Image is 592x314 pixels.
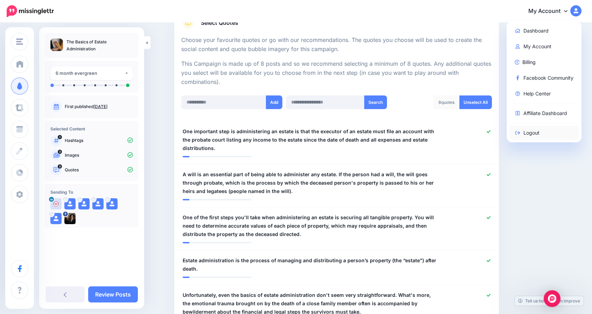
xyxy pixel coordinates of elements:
a: Unselect All [459,95,492,109]
img: user_default_image.png [92,198,104,209]
button: Add [266,95,282,109]
span: 8 [58,164,62,169]
p: Images [65,152,133,158]
img: 314356573_490323109780866_7339549813662488625_n-bsa151520.jpg [64,213,76,224]
p: Quotes [65,167,133,173]
span: Estate administration is the process of managing and distributing a person’s property (the “estat... [183,256,438,273]
a: Logout [509,126,579,140]
span: A will is an essential part of being able to administer any estate. If the person had a will, the... [183,170,438,195]
button: 6 month evergreen [50,66,133,80]
a: Billing [509,55,579,69]
div: Open Intercom Messenger [544,290,561,307]
img: user_default_image.png [78,198,90,209]
img: user_default_image.png [64,198,76,209]
a: Affiliate Dashboard [509,106,579,120]
img: user_default_image.png [50,213,62,224]
div: 6 month evergreen [56,69,125,77]
p: First published [65,104,133,110]
p: The Basics of Estate Administration [66,38,133,52]
img: Missinglettr [7,5,54,17]
img: user_default_image.png [50,198,62,209]
p: Choose your favourite quotes or go with our recommendations. The quotes you choose will be used t... [181,36,492,54]
a: Dashboard [509,24,579,37]
img: revenue-blue.png [515,60,520,65]
a: Tell us how we can improve [515,296,584,306]
h4: Sending To [50,190,133,195]
span: One important step is administering an estate is that the executor of an estate must file an acco... [183,127,438,152]
p: This Campaign is made up of 8 posts and so we recommend selecting a minimum of 8 quotes. Any addi... [181,59,492,87]
div: My Account [507,21,582,142]
a: [DATE] [93,104,107,109]
p: Hashtags [65,137,133,144]
span: 0 [58,135,62,139]
div: quotes [433,95,460,109]
span: Select Quotes [201,18,238,28]
a: Select Quotes [181,17,492,36]
span: 8 [438,100,441,105]
span: 8 [58,150,62,154]
a: Help Center [509,87,579,100]
a: My Account [521,3,582,20]
img: 094a74205ffe9e07ef1c453d7069ae18_thumb.jpg [50,38,63,51]
span: One of the first steps you'll take when administering an estate is securing all tangible property... [183,213,438,238]
h4: Selected Content [50,126,133,131]
img: menu.png [16,38,23,45]
img: user_default_image.png [106,198,118,209]
a: My Account [509,40,579,53]
a: Facebook Community [509,71,579,85]
button: Search [364,95,387,109]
